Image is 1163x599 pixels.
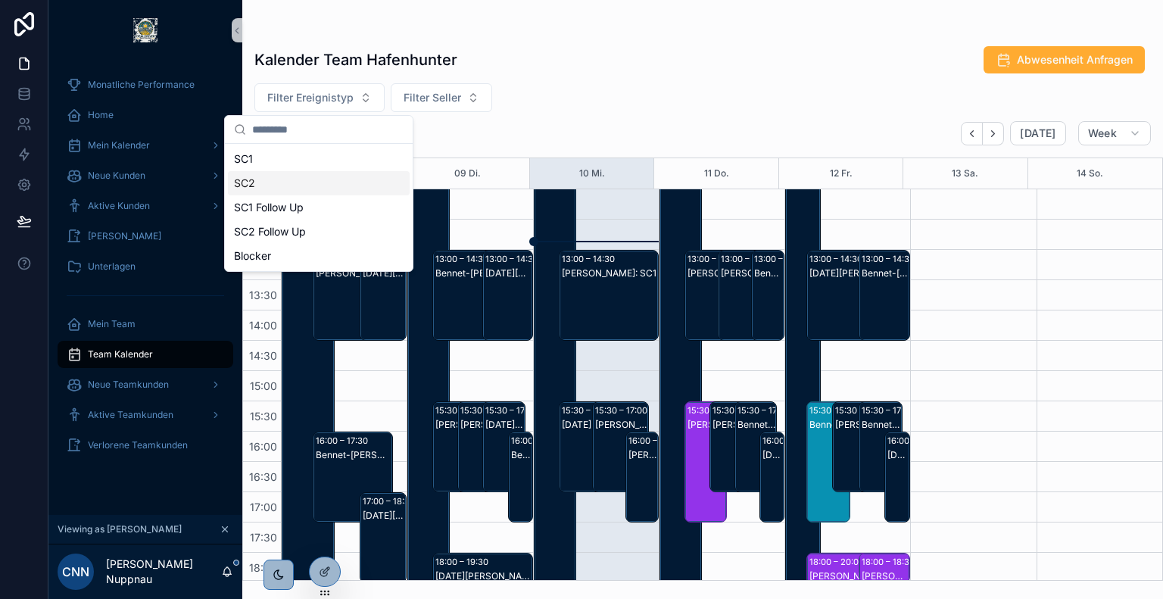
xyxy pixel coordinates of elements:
a: Verlorene Teamkunden [58,432,233,459]
div: Bennet-[PERSON_NAME]: SC1 [862,419,902,431]
button: Back [961,122,983,145]
div: 16:00 – 17:30 [887,433,943,448]
div: SC2 Follow Up [228,220,410,244]
div: 13:00 – 14:30Bennet-[PERSON_NAME]: SC1 [433,251,516,340]
div: 13:00 – 14:30[DATE][PERSON_NAME]: SC1 [807,251,894,340]
div: Bennet-[PERSON_NAME]: SC1 [316,449,391,461]
div: 16:00 – 17:30[DATE][PERSON_NAME]: SC1 [885,432,909,522]
span: 14:00 [245,319,281,332]
div: [PERSON_NAME]: SC1 [721,267,773,279]
div: 13:00 – 14:30 [435,251,492,267]
div: [PERSON_NAME]: SC1 [688,267,740,279]
a: Aktive Teamkunden [58,401,233,429]
div: 12 Fr. [830,158,853,189]
div: [DATE][PERSON_NAME]: SC1 [435,570,531,582]
div: 13:00 – 14:30[PERSON_NAME]: SC1 [560,251,658,340]
div: 15:30 – 17:00 [835,403,891,418]
div: [PERSON_NAME]: SC1 [712,419,750,431]
div: [PERSON_NAME]: SC1 [460,419,498,431]
span: Neue Teamkunden [88,379,169,391]
div: Bennet-[PERSON_NAME]: SC1 [754,267,783,279]
div: 15:30 – 17:00[PERSON_NAME]: SC1 [433,402,474,491]
span: Mein Team [88,318,136,330]
button: Select Button [391,83,492,112]
div: [DATE][PERSON_NAME]: SC1 [887,449,909,461]
div: 16:00 – 17:30Bennet-[PERSON_NAME]: SC1 [313,432,391,522]
button: 09 Di. [454,158,481,189]
div: 15:30 – 17:00 [712,403,769,418]
span: 13:30 [245,289,281,301]
p: [PERSON_NAME] Nuppnau [106,557,221,587]
div: [PERSON_NAME]: SC1 [835,419,875,431]
div: 13:00 – 14:30[PERSON_NAME]: SC1 [313,251,391,340]
div: Suggestions [225,144,413,271]
button: Abwesenheit Anfragen [984,46,1145,73]
a: [PERSON_NAME] [58,223,233,250]
div: [PERSON_NAME]: SC1 [595,419,647,431]
a: Aktive Kunden [58,192,233,220]
div: Bennet-[PERSON_NAME]: SC1 [435,267,516,279]
span: Aktive Teamkunden [88,409,173,421]
div: 16:00 – 17:30 [511,433,567,448]
div: 13:00 – 14:30Bennet-[PERSON_NAME]: SC1 [752,251,784,340]
div: SC1 Follow Up [228,195,410,220]
div: 13:00 – 14:30 [688,251,744,267]
span: Home [88,109,114,121]
a: Mein Team [58,310,233,338]
button: 13 Sa. [952,158,978,189]
div: SC1 [228,147,410,171]
div: SC2 [228,171,410,195]
div: 17:00 – 18:30 [363,494,419,509]
span: Team Kalender [88,348,153,360]
div: 18:00 – 20:00 [809,554,868,569]
button: Select Button [254,83,385,112]
span: Verlorene Teamkunden [88,439,188,451]
span: 16:00 [245,440,281,453]
span: [PERSON_NAME] [88,230,161,242]
div: Bennet-[PERSON_NAME]: SC1 [862,267,909,279]
div: 13:00 – 14:30[DATE][PERSON_NAME]: SC1 [360,251,406,340]
div: [PERSON_NAME]: SC2 Follow Up [862,570,909,582]
button: 11 Do. [704,158,729,189]
div: 15:30 – 17:00[PERSON_NAME]: SC1 [593,402,648,491]
span: 18:00 [245,561,281,574]
div: 15:30 – 17:00 [562,403,618,418]
div: 15:30 – 17:00Bennet-[PERSON_NAME]: SC1 [735,402,776,491]
span: Viewing as [PERSON_NAME] [58,523,182,535]
div: 17:00 – 18:30[DATE][PERSON_NAME]: SC1 [360,493,406,582]
div: 10 Mi. [579,158,605,189]
a: Home [58,101,233,129]
div: Bennet-[PERSON_NAME]: SC2 [809,419,850,431]
div: 13:00 – 14:30[DATE][PERSON_NAME]: SC1 [483,251,532,340]
span: Filter Seller [404,90,461,105]
span: CNN [62,563,89,581]
div: 16:00 – 17:30Bennet-[PERSON_NAME]: SC1 [509,432,532,522]
a: Unterlagen [58,253,233,280]
div: 15:30 – 17:00[DATE][PERSON_NAME]: SC1 [560,402,615,491]
div: 15:30 – 17:30 [688,403,744,418]
div: 15:30 – 17:30Bennet-[PERSON_NAME]: SC2 [807,402,850,522]
span: Neue Kunden [88,170,145,182]
div: 13:00 – 14:30 [862,251,918,267]
div: [DATE][PERSON_NAME]: SC1 [363,267,405,279]
div: 16:00 – 17:30 [628,433,684,448]
span: Mein Kalender [88,139,150,151]
span: Monatliche Performance [88,79,195,91]
div: [DATE][PERSON_NAME]: SC1 [809,267,893,279]
div: 15:30 – 17:00 [435,403,491,418]
div: 13:00 – 14:30 [754,251,811,267]
span: Filter Ereignistyp [267,90,354,105]
span: Week [1088,126,1117,140]
div: Bennet-[PERSON_NAME]: SC1 [511,449,532,461]
div: 15:30 – 17:00 [862,403,918,418]
div: 13:00 – 14:30 [721,251,778,267]
div: 13:00 – 14:30 [562,251,619,267]
div: 16:00 – 17:30[DATE][PERSON_NAME]: SC1 [760,432,784,522]
div: [PERSON_NAME]: SC1 [316,267,391,279]
span: 15:00 [246,379,281,392]
button: [DATE] [1010,121,1065,145]
div: 13:00 – 14:30[PERSON_NAME]: SC1 [719,251,774,340]
div: Bennet-[PERSON_NAME]: SC1 [737,419,775,431]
